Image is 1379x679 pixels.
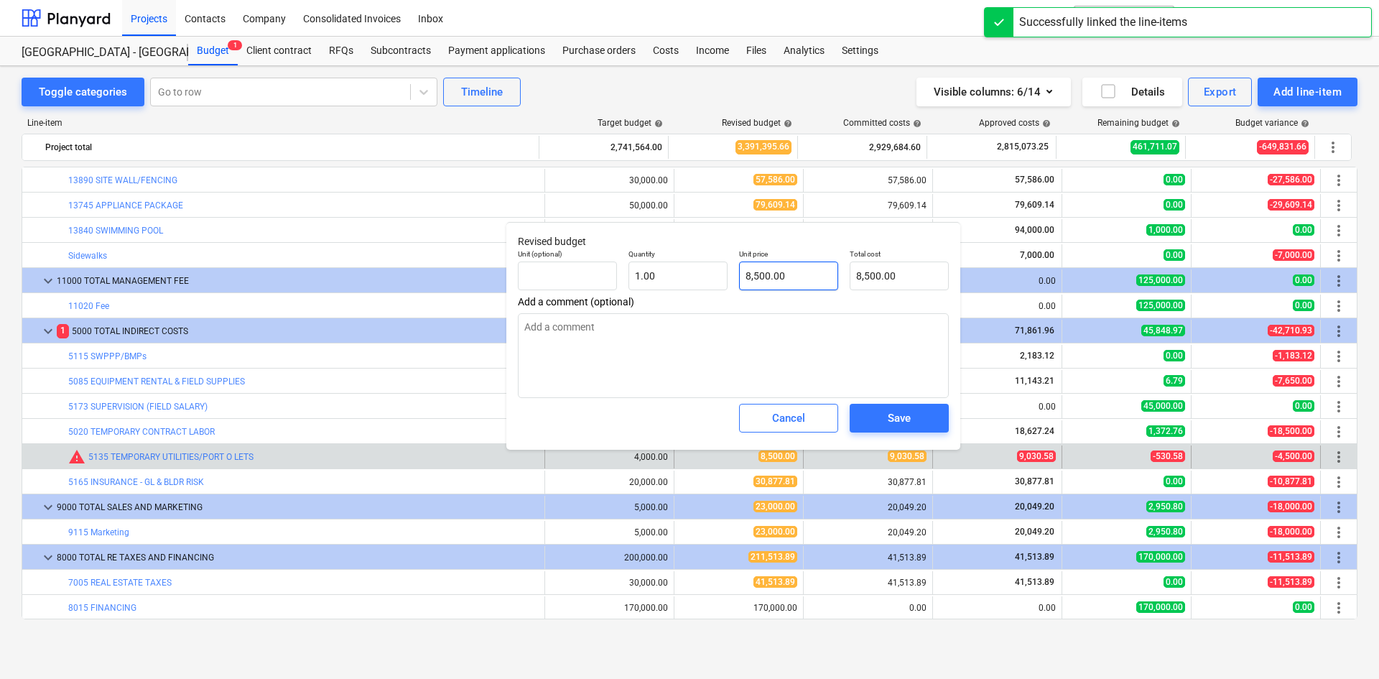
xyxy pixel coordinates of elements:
span: keyboard_arrow_down [40,272,57,290]
a: 5085 EQUIPMENT RENTAL & FIELD SUPPLIES [68,377,245,387]
span: keyboard_arrow_down [40,499,57,516]
div: Export [1204,83,1237,101]
span: 1,000.00 [1146,224,1185,236]
span: 1,372.76 [1146,425,1185,437]
span: 45,848.97 [1141,325,1185,336]
div: 5000 TOTAL INDIRECT COSTS [57,320,539,343]
div: 20,049.20 [809,527,927,537]
div: Remaining budget [1097,118,1180,128]
span: More actions [1330,474,1347,491]
div: 30,000.00 [629,175,668,185]
a: 7005 REAL ESTATE TAXES [68,578,172,588]
a: 5165 INSURANCE - GL & BLDR RISK [68,477,204,487]
a: 13745 APPLIANCE PACKAGE [68,200,183,211]
span: 0.00 [1164,576,1185,588]
span: Add a comment (optional) [518,296,949,308]
span: 211,513.89 [748,551,797,563]
a: Payment applications [440,37,554,65]
span: 2,183.12 [1018,351,1056,361]
span: 79,609.14 [1013,200,1056,210]
div: Details [1100,83,1165,101]
span: -11,513.89 [1268,576,1314,588]
div: [GEOGRAPHIC_DATA] - [GEOGRAPHIC_DATA] [22,45,171,60]
span: -11,513.89 [1268,551,1314,563]
span: help [1039,119,1051,128]
div: 2,929,684.60 [804,136,921,159]
span: More actions [1330,599,1347,616]
span: -7,000.00 [1273,249,1314,261]
span: 0.00 [1293,274,1314,286]
span: 20,049.20 [1013,527,1056,537]
div: 0.00 [809,603,927,613]
span: 2,950.80 [1146,501,1185,512]
span: 8,500.00 [758,451,797,462]
span: help [910,119,921,128]
p: Unit price [739,249,838,262]
a: 11020 Fee [68,301,109,311]
div: Project total [45,136,533,159]
a: Income [687,37,738,65]
span: More actions [1330,348,1347,365]
a: Costs [644,37,687,65]
div: Budget [188,37,238,65]
span: 125,000.00 [1136,300,1185,311]
div: 170,000.00 [753,603,797,613]
div: 200,000.00 [551,553,668,563]
div: Visible columns : 6/14 [934,83,1054,101]
div: Target budget [598,118,663,128]
span: 0.00 [1164,174,1185,185]
span: More actions [1330,549,1347,566]
span: 9,030.58 [888,451,927,462]
div: Files [738,37,775,65]
span: More actions [1330,524,1347,541]
a: Analytics [775,37,833,65]
a: Purchase orders [554,37,644,65]
span: More actions [1330,373,1347,390]
div: Timeline [461,83,503,101]
span: -27,586.00 [1268,174,1314,185]
div: Cancel [772,409,805,428]
span: 1 [228,40,242,50]
span: 0.00 [1164,350,1185,361]
a: Subcontracts [362,37,440,65]
span: More actions [1330,297,1347,315]
span: 30,877.81 [753,476,797,487]
button: Save [850,404,949,433]
div: Add line-item [1273,83,1342,101]
span: 79,609.14 [753,199,797,211]
a: 5020 TEMPORARY CONTRACT LABOR [68,427,215,437]
span: 0.00 [1293,400,1314,412]
span: 71,861.96 [1013,325,1056,336]
span: -1,183.12 [1273,350,1314,361]
p: Total cost [850,249,949,262]
div: 0.00 [939,603,1056,613]
button: Export [1188,78,1253,106]
span: More actions [1330,398,1347,415]
div: 79,609.14 [809,200,927,211]
span: More actions [1324,139,1342,156]
span: 9,030.58 [1017,451,1056,462]
a: 13840 SWIMMING POOL [68,226,163,236]
span: More actions [1330,323,1347,340]
span: 94,000.00 [1013,225,1056,235]
a: 9115 Marketing [68,527,129,537]
span: keyboard_arrow_down [40,323,57,340]
a: Settings [833,37,887,65]
span: 41,513.89 [1013,552,1056,562]
span: More actions [1330,423,1347,440]
div: 0.00 [939,402,1056,412]
span: 7,000.00 [1018,250,1056,260]
span: 18,627.24 [1013,426,1056,436]
span: -29,609.14 [1268,199,1314,211]
span: 2,815,073.25 [995,141,1050,153]
div: Client contract [238,37,320,65]
div: Approved costs [979,118,1051,128]
button: Timeline [443,78,521,106]
span: 170,000.00 [1136,601,1185,613]
p: Revised budget [518,234,949,249]
span: 45,000.00 [1141,400,1185,412]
